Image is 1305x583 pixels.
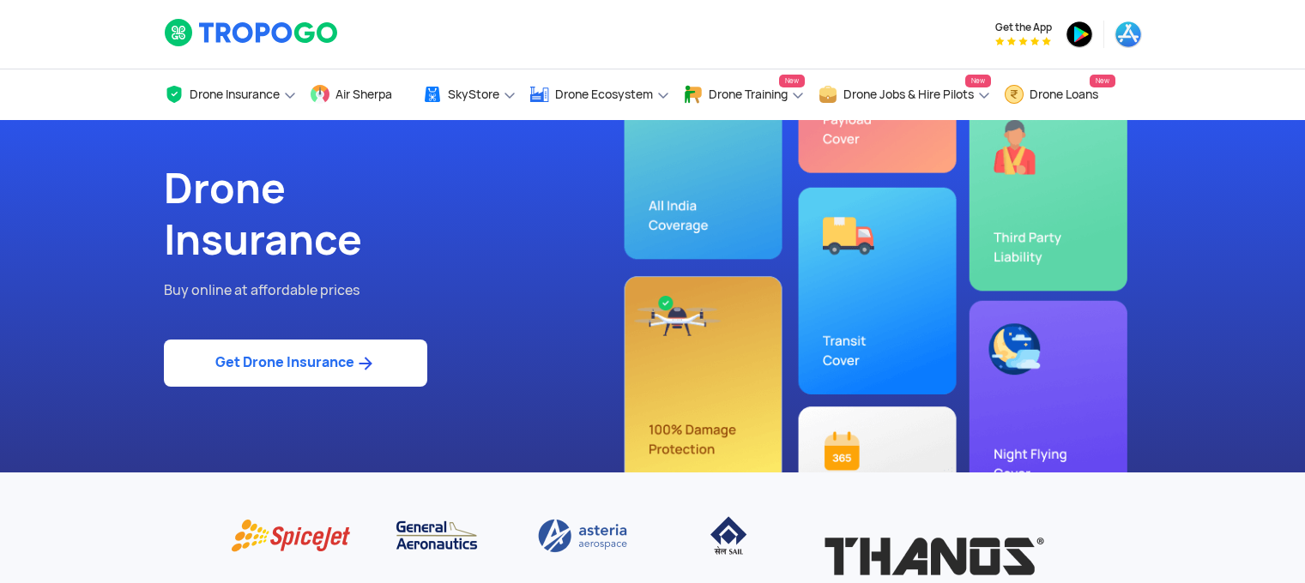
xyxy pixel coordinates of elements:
[843,87,974,101] span: Drone Jobs & Hire Pilots
[523,515,643,556] img: Asteria aerospace
[422,69,517,120] a: SkyStore
[818,69,991,120] a: Drone Jobs & Hire PilotsNew
[1030,87,1098,101] span: Drone Loans
[164,18,340,47] img: logoHeader.svg
[668,515,788,556] img: IISCO Steel Plant
[709,87,788,101] span: Drone Training
[1066,21,1093,48] img: ic_playstore.png
[335,87,392,101] span: Air Sherpa
[310,69,409,120] a: Air Sherpa
[1115,21,1142,48] img: ic_appstore.png
[1004,69,1115,120] a: Drone LoansNew
[683,69,805,120] a: Drone TrainingNew
[164,279,640,302] p: Buy online at affordable prices
[190,87,280,101] span: Drone Insurance
[995,37,1051,45] img: App Raking
[164,163,640,266] h1: Drone Insurance
[448,87,499,101] span: SkyStore
[965,75,991,87] span: New
[995,21,1052,34] span: Get the App
[164,340,427,387] a: Get Drone Insurance
[231,515,351,556] img: Spice Jet
[354,353,376,374] img: ic_arrow_forward_blue.svg
[164,69,297,120] a: Drone Insurance
[555,87,653,101] span: Drone Ecosystem
[1090,75,1115,87] span: New
[779,75,805,87] span: New
[529,69,670,120] a: Drone Ecosystem
[377,515,497,556] img: General Aeronautics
